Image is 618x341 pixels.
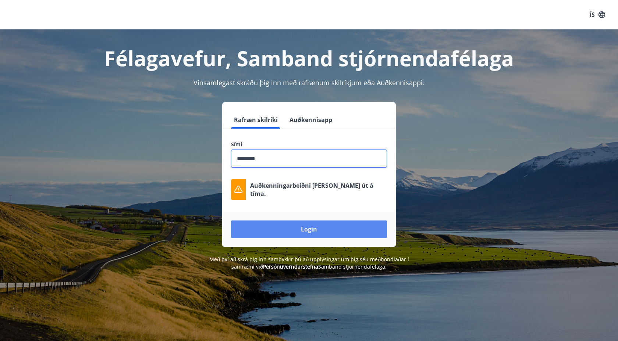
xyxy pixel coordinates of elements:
[263,263,318,270] a: Persónuverndarstefna
[231,141,387,148] label: Sími
[53,44,565,72] h1: Félagavefur, Samband stjórnendafélaga
[586,8,609,21] button: ÍS
[287,111,335,129] button: Auðkennisapp
[250,182,387,198] p: Auðkenningarbeiðni [PERSON_NAME] út á tíma.
[231,111,281,129] button: Rafræn skilríki
[231,220,387,238] button: Login
[193,78,425,87] span: Vinsamlegast skráðu þig inn með rafrænum skilríkjum eða Auðkennisappi.
[209,256,409,270] span: Með því að skrá þig inn samþykkir þú að upplýsingar um þig séu meðhöndlaðar í samræmi við Samband...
